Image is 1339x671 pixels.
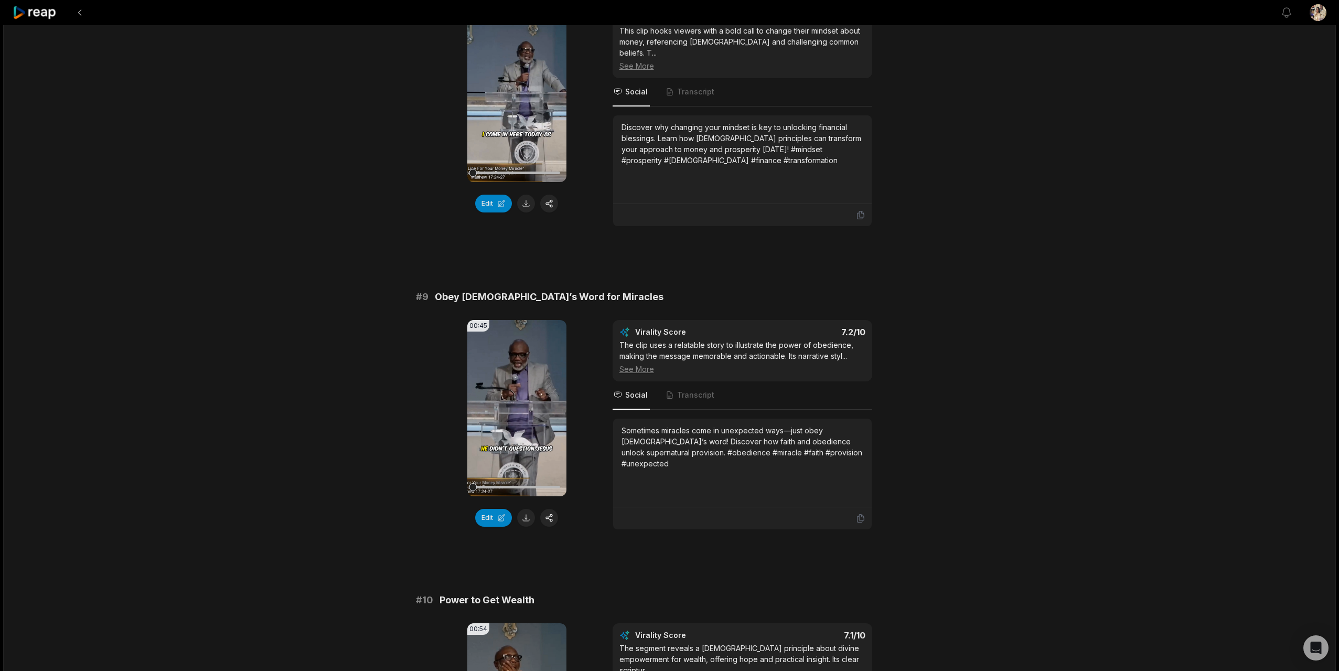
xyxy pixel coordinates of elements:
div: See More [619,364,865,375]
div: The clip uses a relatable story to illustrate the power of obedience, making the message memorabl... [619,339,865,375]
video: Your browser does not support mp4 format. [467,6,566,182]
span: Transcript [677,390,714,400]
span: Social [625,87,648,97]
video: Your browser does not support mp4 format. [467,320,566,496]
div: 7.2 /10 [753,327,865,337]
button: Edit [475,195,512,212]
span: Obey [DEMOGRAPHIC_DATA]’s Word for Miracles [435,290,663,304]
nav: Tabs [613,381,872,410]
div: Virality Score [635,327,748,337]
span: # 9 [416,290,429,304]
span: Transcript [677,87,714,97]
div: 7.1 /10 [753,630,865,641]
div: Discover why changing your mindset is key to unlocking financial blessings. Learn how [DEMOGRAPHI... [622,122,863,166]
span: Social [625,390,648,400]
div: Open Intercom Messenger [1303,635,1329,661]
div: Sometimes miracles come in unexpected ways—just obey [DEMOGRAPHIC_DATA]’s word! Discover how fait... [622,425,863,469]
nav: Tabs [613,78,872,106]
div: See More [619,60,865,71]
div: This clip hooks viewers with a bold call to change their mindset about money, referencing [DEMOGR... [619,25,865,71]
div: Virality Score [635,630,748,641]
button: Edit [475,509,512,527]
span: # 10 [416,593,433,608]
span: Power to Get Wealth [440,593,534,608]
